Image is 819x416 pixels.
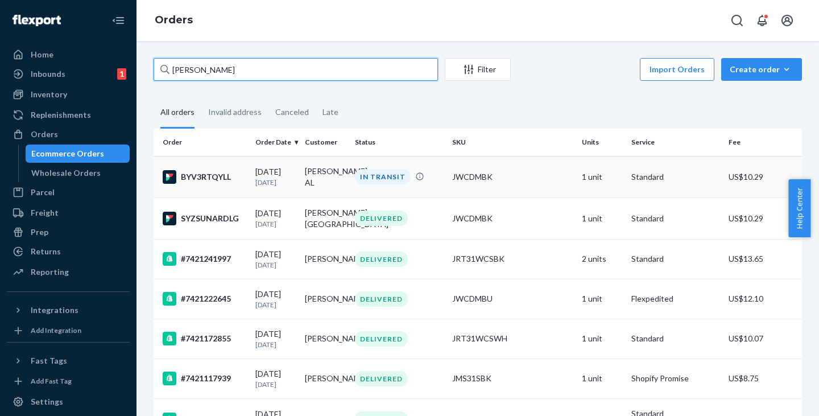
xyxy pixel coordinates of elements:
[251,129,300,156] th: Order Date
[255,300,296,310] p: [DATE]
[31,376,72,386] div: Add Fast Tag
[163,252,246,266] div: #7421241997
[300,279,350,319] td: [PERSON_NAME]
[355,371,408,386] div: DELIVERED
[724,156,802,197] td: US$10.29
[730,64,793,75] div: Create order
[31,396,63,407] div: Settings
[355,291,408,307] div: DELIVERED
[577,319,627,359] td: 1 unit
[163,292,246,306] div: #7421222645
[31,129,58,140] div: Orders
[255,260,296,270] p: [DATE]
[7,204,130,222] a: Freight
[724,129,802,156] th: Fee
[31,68,65,80] div: Inbounds
[322,97,338,127] div: Late
[7,223,130,241] a: Prep
[355,331,408,347] div: DELIVERED
[631,213,719,224] p: Standard
[163,332,246,345] div: #7421172855
[448,129,577,156] th: SKU
[31,266,69,278] div: Reporting
[7,352,130,370] button: Fast Tags
[117,68,126,80] div: 1
[31,109,91,121] div: Replenishments
[445,58,511,81] button: Filter
[31,207,59,219] div: Freight
[577,156,627,197] td: 1 unit
[208,97,262,127] div: Invalid address
[724,239,802,279] td: US$13.65
[627,129,724,156] th: Service
[355,211,408,226] div: DELIVERED
[577,129,627,156] th: Units
[31,226,48,238] div: Prep
[107,9,130,32] button: Close Navigation
[7,65,130,83] a: Inbounds1
[640,58,714,81] button: Import Orders
[724,197,802,239] td: US$10.29
[355,252,408,267] div: DELIVERED
[255,249,296,270] div: [DATE]
[255,219,296,229] p: [DATE]
[255,380,296,389] p: [DATE]
[163,372,246,385] div: #7421117939
[350,129,448,156] th: Status
[776,9,799,32] button: Open account menu
[7,106,130,124] a: Replenishments
[724,279,802,319] td: US$12.10
[7,85,130,104] a: Inventory
[751,9,773,32] button: Open notifications
[31,304,78,316] div: Integrations
[726,9,748,32] button: Open Search Box
[631,373,719,384] p: Shopify Promise
[577,239,627,279] td: 2 units
[631,293,719,304] p: Flexpedited
[631,333,719,344] p: Standard
[255,289,296,310] div: [DATE]
[163,212,246,225] div: SYZSUNARDLG
[154,129,251,156] th: Order
[31,326,81,335] div: Add Integration
[631,253,719,265] p: Standard
[300,197,350,239] td: [PERSON_NAME], [GEOGRAPHIC_DATA]
[255,178,296,187] p: [DATE]
[163,170,246,184] div: BYV3RTQYLL
[452,171,573,183] div: JWCDMBK
[7,183,130,201] a: Parcel
[31,355,67,366] div: Fast Tags
[721,58,802,81] button: Create order
[7,393,130,411] a: Settings
[7,125,130,143] a: Orders
[26,164,130,182] a: Wholesale Orders
[155,14,193,26] a: Orders
[13,15,61,26] img: Flexport logo
[7,242,130,261] a: Returns
[305,137,345,147] div: Customer
[300,239,350,279] td: [PERSON_NAME]
[31,89,67,100] div: Inventory
[724,359,802,398] td: US$8.75
[255,340,296,349] p: [DATE]
[300,359,350,398] td: [PERSON_NAME]
[788,179,810,237] span: Help Center
[31,246,61,257] div: Returns
[31,187,55,198] div: Parcel
[724,319,802,359] td: US$10.07
[7,263,130,281] a: Reporting
[452,213,573,224] div: JWCDMBK
[255,208,296,229] div: [DATE]
[452,293,573,304] div: JWCDMBU
[300,156,350,197] td: [PERSON_NAME] AL
[146,4,202,37] ol: breadcrumbs
[7,374,130,388] a: Add Fast Tag
[577,359,627,398] td: 1 unit
[452,253,573,265] div: JRT31WCSBK
[7,324,130,337] a: Add Integration
[577,197,627,239] td: 1 unit
[631,171,719,183] p: Standard
[26,145,130,163] a: Ecommerce Orders
[255,328,296,349] div: [DATE]
[31,167,101,179] div: Wholesale Orders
